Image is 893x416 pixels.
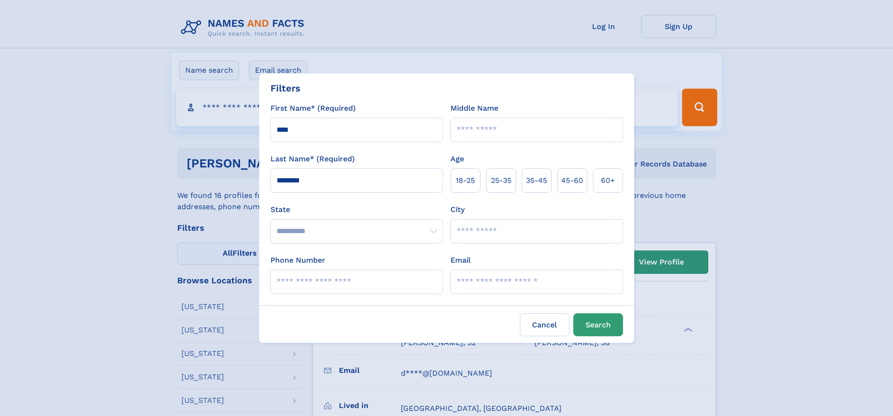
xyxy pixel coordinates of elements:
label: Email [450,255,471,266]
label: Age [450,153,464,165]
label: Phone Number [270,255,325,266]
span: 60+ [601,175,615,186]
label: First Name* (Required) [270,103,356,114]
span: 25‑35 [491,175,511,186]
div: Filters [270,81,300,95]
span: 45‑60 [561,175,583,186]
label: Middle Name [450,103,498,114]
button: Search [573,313,623,336]
label: Cancel [520,313,570,336]
label: City [450,204,465,215]
span: 18‑25 [456,175,475,186]
span: 35‑45 [526,175,547,186]
label: Last Name* (Required) [270,153,355,165]
label: State [270,204,443,215]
